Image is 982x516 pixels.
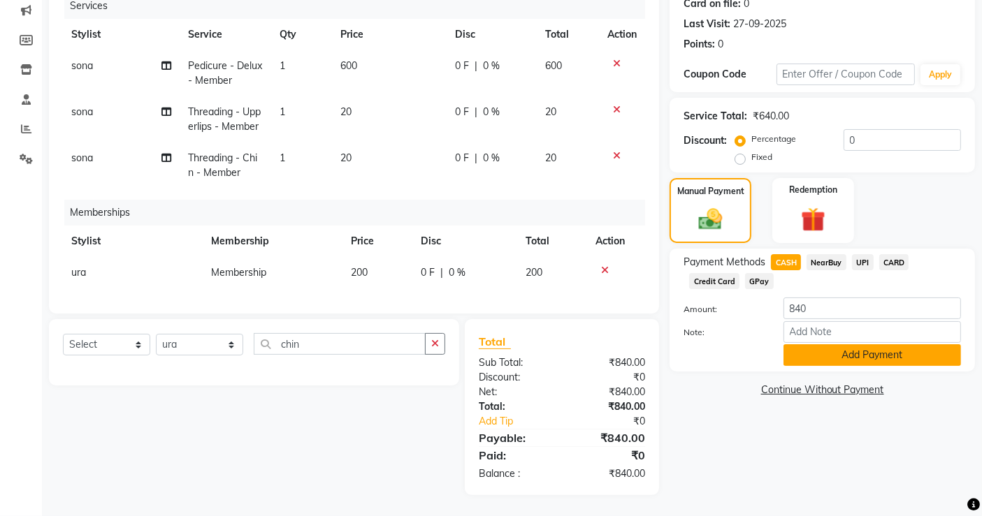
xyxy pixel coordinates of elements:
[483,59,500,73] span: 0 %
[673,303,772,316] label: Amount:
[71,59,93,72] span: sona
[562,429,656,446] div: ₹840.00
[412,226,517,257] th: Disc
[673,326,772,339] label: Note:
[793,205,833,235] img: _gift.svg
[332,19,447,50] th: Price
[475,59,477,73] span: |
[771,254,801,270] span: CASH
[340,59,357,72] span: 600
[920,64,960,85] button: Apply
[545,59,562,72] span: 600
[351,266,368,279] span: 200
[63,226,203,257] th: Stylist
[562,385,656,399] div: ₹840.00
[517,226,587,257] th: Total
[784,297,961,319] input: Amount
[562,370,656,385] div: ₹0
[784,321,961,343] input: Add Note
[71,152,93,164] span: sona
[280,105,285,118] span: 1
[340,105,352,118] span: 20
[254,333,426,355] input: Search
[455,151,469,165] span: 0 F
[280,152,285,164] span: 1
[852,254,874,270] span: UPI
[562,399,656,414] div: ₹840.00
[691,206,729,233] img: _cash.svg
[479,334,511,349] span: Total
[733,17,786,31] div: 27-09-2025
[545,105,556,118] span: 20
[672,383,972,397] a: Continue Without Payment
[684,109,747,124] div: Service Total:
[684,67,776,82] div: Coupon Code
[526,266,542,279] span: 200
[449,265,465,280] span: 0 %
[753,109,789,124] div: ₹640.00
[340,152,352,164] span: 20
[203,226,342,257] th: Membership
[689,273,739,289] span: Credit Card
[468,466,562,481] div: Balance :
[468,429,562,446] div: Payable:
[188,152,257,179] span: Threading - Chin - Member
[468,447,562,464] div: Paid:
[578,414,656,429] div: ₹0
[188,59,262,87] span: Pedicure - Delux - Member
[63,19,180,50] th: Stylist
[71,266,86,279] span: ura
[677,185,744,198] label: Manual Payment
[421,265,435,280] span: 0 F
[447,19,537,50] th: Disc
[468,355,562,370] div: Sub Total:
[562,447,656,464] div: ₹0
[483,105,500,119] span: 0 %
[475,105,477,119] span: |
[483,151,500,165] span: 0 %
[271,19,332,50] th: Qty
[440,265,443,280] span: |
[684,37,715,52] div: Points:
[537,19,600,50] th: Total
[879,254,909,270] span: CARD
[684,255,765,270] span: Payment Methods
[211,266,266,279] span: Membership
[587,226,645,257] th: Action
[468,370,562,385] div: Discount:
[751,133,796,145] label: Percentage
[180,19,271,50] th: Service
[562,355,656,370] div: ₹840.00
[789,184,837,196] label: Redemption
[718,37,723,52] div: 0
[684,17,730,31] div: Last Visit:
[468,385,562,399] div: Net:
[751,151,772,163] label: Fixed
[64,200,656,226] div: Memberships
[475,151,477,165] span: |
[684,133,727,148] div: Discount:
[455,105,469,119] span: 0 F
[455,59,469,73] span: 0 F
[784,344,961,366] button: Add Payment
[280,59,285,72] span: 1
[745,273,774,289] span: GPay
[807,254,846,270] span: NearBuy
[342,226,412,257] th: Price
[468,399,562,414] div: Total:
[777,64,915,85] input: Enter Offer / Coupon Code
[599,19,645,50] th: Action
[468,414,577,429] a: Add Tip
[188,105,261,133] span: Threading - Upperlips - Member
[71,105,93,118] span: sona
[562,466,656,481] div: ₹840.00
[545,152,556,164] span: 20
